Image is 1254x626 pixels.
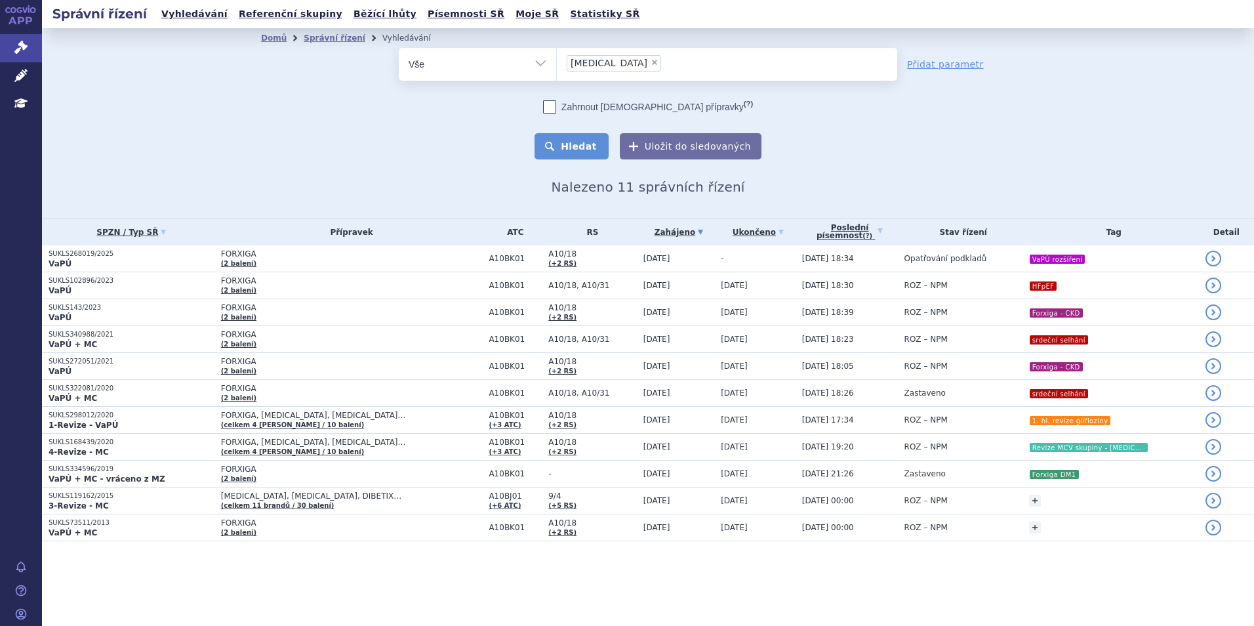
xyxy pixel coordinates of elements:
[721,388,748,398] span: [DATE]
[548,303,637,312] span: A10/18
[482,219,542,245] th: ATC
[1205,304,1221,320] a: detail
[221,260,256,267] a: (2 balení)
[221,249,483,259] span: FORXIGA
[548,502,576,509] a: (+5 RS)
[721,223,796,241] a: Ukončeno
[221,502,334,509] a: (celkem 11 brandů / 30 balení)
[1030,308,1083,318] i: Forxiga - CKD
[802,362,854,371] span: [DATE] 18:05
[49,528,97,537] strong: VaPÚ + MC
[49,313,71,322] strong: VaPÚ
[643,523,670,532] span: [DATE]
[802,388,854,398] span: [DATE] 18:26
[489,438,542,447] span: A10BK01
[157,5,232,23] a: Vyhledávání
[904,496,948,505] span: ROZ – NPM
[802,308,854,317] span: [DATE] 18:39
[489,254,542,263] span: A10BK01
[1205,331,1221,347] a: detail
[49,249,214,259] p: SUKLS268019/2025
[49,501,109,511] strong: 3-Revize - MC
[548,249,637,259] span: A10/18
[802,254,854,263] span: [DATE] 18:34
[221,384,483,393] span: FORXIGA
[489,491,542,501] span: A10BJ01
[424,5,508,23] a: Písemnosti SŘ
[1030,470,1079,479] i: Forxiga DM1
[382,28,448,48] li: Vyhledávání
[221,367,256,375] a: (2 balení)
[548,469,637,478] span: -
[49,518,214,528] p: SUKLS73511/2013
[49,357,214,366] p: SUKLS272051/2021
[904,281,948,290] span: ROZ – NPM
[651,58,658,66] span: ×
[221,303,483,312] span: FORXIGA
[802,415,854,425] span: [DATE] 17:34
[721,308,748,317] span: [DATE]
[904,388,946,398] span: Zastaveno
[221,411,483,420] span: FORXIGA, [MEDICAL_DATA], [MEDICAL_DATA]…
[721,442,748,451] span: [DATE]
[49,438,214,447] p: SUKLS168439/2020
[1205,278,1221,293] a: detail
[904,362,948,371] span: ROZ – NPM
[489,411,542,420] span: A10BK01
[535,133,609,159] button: Hledat
[643,469,670,478] span: [DATE]
[49,411,214,420] p: SUKLS298012/2020
[907,58,984,71] a: Přidat parametr
[1030,282,1057,291] i: HFpEF
[1030,389,1088,398] i: srdeční selhání
[643,281,670,290] span: [DATE]
[49,448,109,457] strong: 4-Revize - MC
[548,448,576,455] a: (+2 RS)
[643,496,670,505] span: [DATE]
[548,335,637,344] span: A10/18, A10/31
[721,523,748,532] span: [DATE]
[548,357,637,366] span: A10/18
[571,58,647,68] span: [MEDICAL_DATA]
[49,384,214,393] p: SUKLS322081/2020
[49,474,165,484] strong: VaPÚ + MC - vráceno z MZ
[221,491,483,501] span: [MEDICAL_DATA], [MEDICAL_DATA], DIBETIX…
[566,5,643,23] a: Statistiky SŘ
[802,281,854,290] span: [DATE] 18:30
[214,219,483,245] th: Přípravek
[489,281,542,290] span: A10BK01
[489,448,521,455] a: (+3 ATC)
[304,33,365,43] a: Správní řízení
[1205,251,1221,266] a: detail
[489,523,542,532] span: A10BK01
[904,335,948,344] span: ROZ – NPM
[904,442,948,451] span: ROZ – NPM
[543,100,753,114] label: Zahrnout [DEMOGRAPHIC_DATA] přípravky
[489,362,542,371] span: A10BK01
[904,469,946,478] span: Zastaveno
[489,388,542,398] span: A10BK01
[643,254,670,263] span: [DATE]
[551,179,744,195] span: Nalezeno 11 správních řízení
[1029,495,1041,507] a: +
[1205,439,1221,455] a: detail
[221,438,483,447] span: FORXIGA, [MEDICAL_DATA], [MEDICAL_DATA]…
[721,362,748,371] span: [DATE]
[261,33,287,43] a: Domů
[548,281,637,290] span: A10/18, A10/31
[721,254,723,263] span: -
[221,529,256,536] a: (2 balení)
[1205,358,1221,374] a: detail
[548,421,576,428] a: (+2 RS)
[350,5,420,23] a: Běžící lhůty
[49,491,214,501] p: SUKLS119162/2015
[620,133,761,159] button: Uložit do sledovaných
[1030,443,1148,452] i: Revize MCV skupiny - [MEDICAL_DATA]
[1030,362,1083,371] i: Forxiga - CKD
[721,335,748,344] span: [DATE]
[643,223,714,241] a: Zahájeno
[1205,385,1221,401] a: detail
[721,281,748,290] span: [DATE]
[49,465,214,474] p: SUKLS334596/2019
[1022,219,1199,245] th: Tag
